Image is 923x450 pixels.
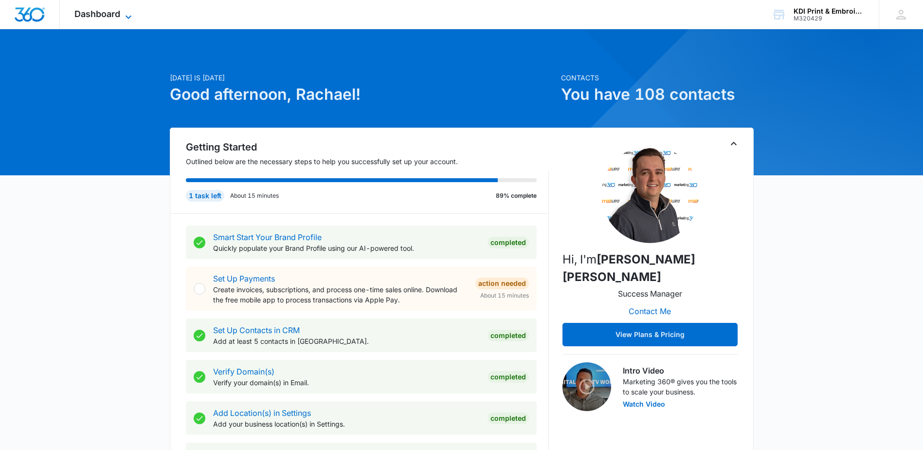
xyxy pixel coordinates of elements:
[213,377,480,388] p: Verify your domain(s) in Email.
[488,237,529,248] div: Completed
[619,300,681,323] button: Contact Me
[794,15,865,22] div: account id
[794,7,865,15] div: account name
[562,323,738,346] button: View Plans & Pricing
[475,278,529,289] div: Action Needed
[213,325,300,335] a: Set Up Contacts in CRM
[213,408,311,418] a: Add Location(s) in Settings
[213,419,480,429] p: Add your business location(s) in Settings.
[170,83,555,106] h1: Good afternoon, Rachael!
[213,284,468,305] p: Create invoices, subscriptions, and process one-time sales online. Download the free mobile app t...
[230,191,279,200] p: About 15 minutes
[728,138,740,150] button: Toggle Collapse
[213,336,480,346] p: Add at least 5 contacts in [GEOGRAPHIC_DATA].
[562,251,738,286] p: Hi, I'm
[618,288,682,300] p: Success Manager
[488,330,529,341] div: Completed
[213,243,480,253] p: Quickly populate your Brand Profile using our AI-powered tool.
[488,412,529,424] div: Completed
[562,252,695,284] strong: [PERSON_NAME] [PERSON_NAME]
[186,156,549,167] p: Outlined below are the necessary steps to help you successfully set up your account.
[623,376,738,397] p: Marketing 360® gives you the tools to scale your business.
[213,274,275,283] a: Set Up Payments
[213,367,274,376] a: Verify Domain(s)
[561,83,754,106] h1: You have 108 contacts
[623,365,738,376] h3: Intro Video
[213,232,322,242] a: Smart Start Your Brand Profile
[562,362,611,411] img: Intro Video
[74,9,120,19] span: Dashboard
[623,401,665,408] button: Watch Video
[496,191,537,200] p: 89% complete
[488,371,529,383] div: Completed
[186,140,549,154] h2: Getting Started
[601,146,699,243] img: Slater Drost
[186,190,224,202] div: 1 task left
[561,73,754,83] p: Contacts
[480,291,529,300] span: About 15 minutes
[170,73,555,83] p: [DATE] is [DATE]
